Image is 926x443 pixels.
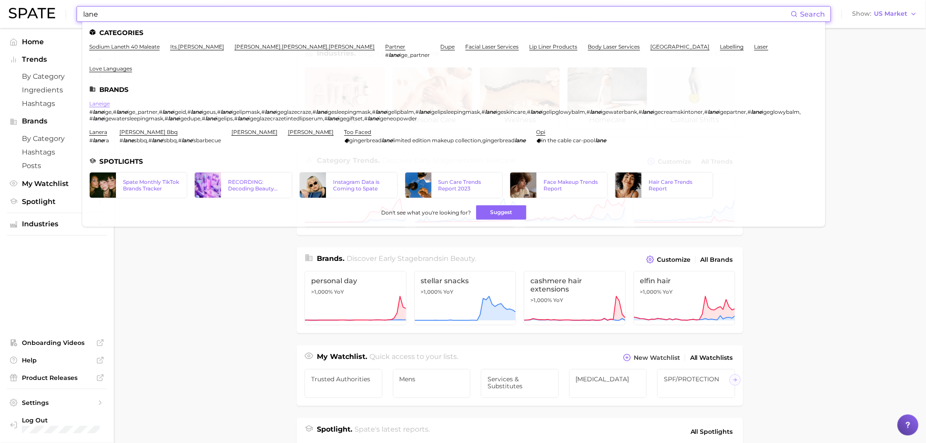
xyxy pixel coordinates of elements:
li: Categories [89,29,818,36]
h1: Spotlight. [317,424,352,439]
div: , , , , , , , , , , , , , , , , , , , , [89,109,808,122]
a: labelling [720,43,744,50]
em: lane [515,137,526,144]
span: igesleepingmask [327,109,371,115]
span: igeglowybalm [762,109,800,115]
a: by Category [7,70,107,83]
a: [PERSON_NAME] bbq [119,129,178,135]
div: Face Makeup Trends Report [544,179,600,192]
a: Hashtags [7,145,107,159]
span: gingerbread [350,137,382,144]
div: Spate Monthly TikTok Brands Tracker [123,179,180,192]
a: Posts [7,159,107,172]
span: # [234,115,238,122]
a: Settings [7,396,107,409]
span: Log Out [22,416,100,424]
a: Hashtags [7,97,107,110]
span: All Watchlists [690,354,733,362]
span: personal day [311,277,400,285]
span: igegiftset [339,115,363,122]
div: RECORDING: Decoding Beauty Trends & Platform Dynamics on Google, TikTok & Instagram [228,179,285,192]
em: lane [182,137,193,144]
img: SPATE [9,8,55,18]
span: gingerbread [483,137,515,144]
span: igeneopowder [379,115,417,122]
span: igelipmask [231,109,260,115]
h2: Spate's latest reports. [355,424,430,439]
a: Home [7,35,107,49]
span: Home [22,38,92,46]
em: lane [531,109,542,115]
span: ra [104,137,109,144]
em: lane [168,115,179,122]
a: All Spotlights [688,424,735,439]
a: its.[PERSON_NAME] [170,43,224,50]
span: # [187,109,191,115]
button: Scroll Right [730,374,741,386]
span: Industries [22,220,92,228]
a: dupe [441,43,455,50]
span: # [202,115,205,122]
a: [PERSON_NAME] [231,129,277,135]
span: beauty [451,254,475,263]
div: , , [119,137,221,144]
span: limited edition makeup collection [393,137,481,144]
li: Spotlights [89,158,818,165]
h1: My Watchlist. [317,352,367,364]
a: elfin hair>1,000% YoY [634,271,736,325]
span: Discover Early Stage brands in . [347,254,477,263]
em: lane [368,115,379,122]
div: Instagram Data is Coming to Spate [333,179,390,192]
button: Suggest [476,205,526,220]
a: stellar snacks>1,000% YoY [414,271,516,325]
span: YoY [444,288,454,295]
a: love languages [89,65,132,72]
a: [PERSON_NAME] [288,129,334,135]
span: # [587,109,590,115]
span: # [705,109,708,115]
a: Face Makeup Trends Report [510,172,608,198]
span: # [89,137,93,144]
span: igelips [216,115,233,122]
a: [GEOGRAPHIC_DATA] [651,43,710,50]
a: Help [7,354,107,367]
button: Brands [7,115,107,128]
button: ShowUS Market [850,8,919,20]
span: >1,000% [311,288,333,295]
span: igeskincare [496,109,526,115]
span: # [312,109,316,115]
span: # [482,109,485,115]
span: # [165,115,168,122]
span: in the cable car-pool [542,137,596,144]
a: Sun Care Trends Report 2023 [405,172,503,198]
a: opi [537,129,546,135]
a: too faced [344,129,372,135]
em: lane [316,109,327,115]
a: personal day>1,000% YoY [305,271,407,325]
span: Customize [657,256,691,264]
a: [MEDICAL_DATA] [569,369,647,398]
span: US Market [874,11,908,16]
a: Ingredients [7,83,107,97]
a: Log out. Currently logged in with e-mail isabelle.lent@loreal.com. [7,414,107,436]
span: # [372,109,376,115]
span: igepartner [719,109,747,115]
span: igeid [173,109,186,115]
span: by Category [22,72,92,81]
span: Ingredients [22,86,92,94]
span: 'sbbq [163,137,177,144]
a: laneige [89,100,110,107]
span: ige [104,109,112,115]
a: Spate Monthly TikTok Brands Tracker [89,172,187,198]
em: lane [376,109,387,115]
em: lane [191,109,202,115]
button: Industries [7,218,107,231]
span: # [365,115,368,122]
button: Customize [644,253,693,266]
span: >1,000% [640,288,662,295]
button: New Watchlist [621,352,682,364]
a: laser [754,43,768,50]
span: # [148,137,152,144]
em: lane [590,109,601,115]
span: ige_partner [400,52,430,58]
